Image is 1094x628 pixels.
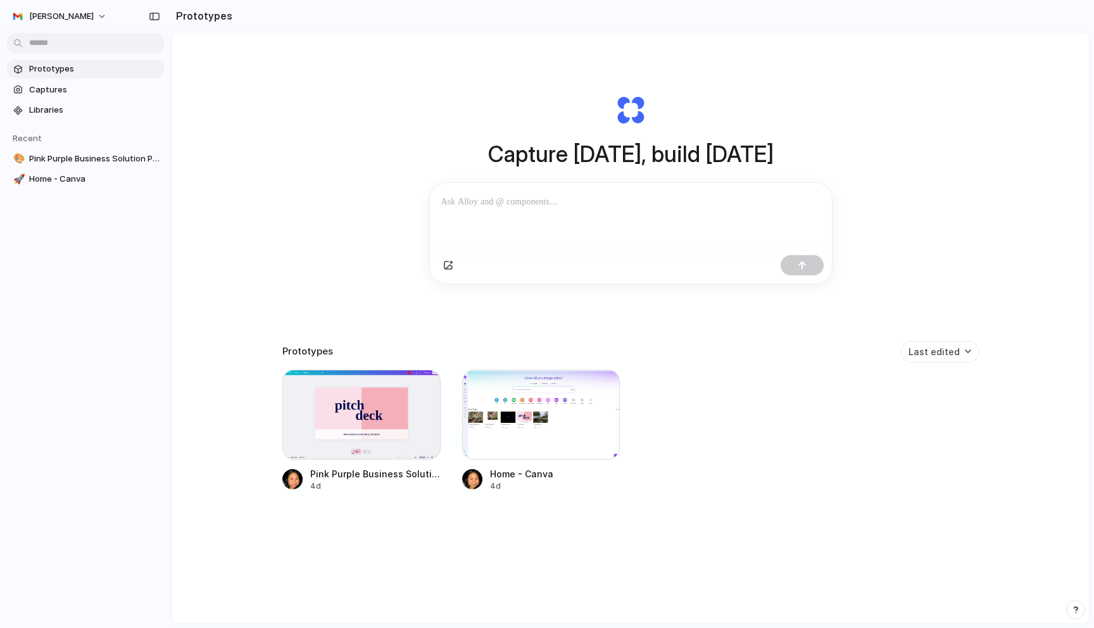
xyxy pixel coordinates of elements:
span: Captures [29,84,160,96]
h2: Prototypes [171,8,232,23]
span: Pink Purple Business Solution Pitch Deck Presentation - Presentation [29,153,160,165]
a: Pink Purple Business Solution Pitch Deck Presentation - PresentationPink Purple Business Solution... [282,370,441,492]
a: 🚀Home - Canva [6,170,165,189]
h3: Prototypes [282,344,333,359]
button: 🎨 [11,153,24,165]
span: [PERSON_NAME] [29,10,94,23]
button: [PERSON_NAME] [6,6,113,27]
div: Home - Canva [490,467,553,480]
div: 4d [310,480,441,492]
a: 🎨Pink Purple Business Solution Pitch Deck Presentation - Presentation [6,149,165,168]
span: Prototypes [29,63,160,75]
span: Libraries [29,104,160,116]
div: Pink Purple Business Solution Pitch Deck Presentation - Presentation [310,467,441,480]
div: 🚀 [13,172,22,187]
a: Libraries [6,101,165,120]
span: Recent [13,133,42,143]
button: 🚀 [11,173,24,185]
span: Home - Canva [29,173,160,185]
a: Prototypes [6,60,165,78]
div: 4d [490,480,553,492]
div: 🎨 [13,151,22,166]
button: Last edited [901,341,979,362]
a: Home - CanvaHome - Canva4d [462,370,620,492]
h1: Capture [DATE], build [DATE] [488,137,774,171]
a: Captures [6,80,165,99]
